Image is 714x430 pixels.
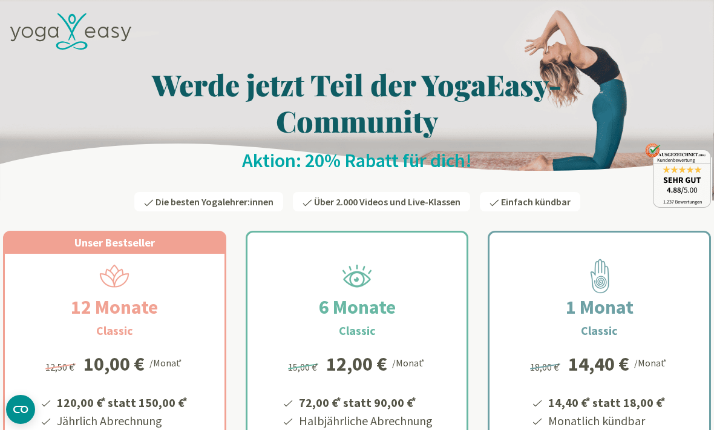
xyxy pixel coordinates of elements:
div: /Monat [149,354,184,370]
span: Einfach kündbar [501,196,571,208]
h1: Werde jetzt Teil der YogaEasy-Community [3,66,711,139]
img: ausgezeichnet_badge.png [645,143,711,208]
li: 120,00 € statt 150,00 € [55,391,189,412]
li: Halbjährliche Abrechnung [297,412,433,430]
span: Unser Bestseller [74,236,155,250]
div: 10,00 € [84,354,145,374]
div: 12,00 € [326,354,387,374]
h3: Classic [339,322,376,340]
h2: 1 Monat [537,293,663,322]
h3: Classic [96,322,133,340]
h2: 12 Monate [42,293,187,322]
span: Über 2.000 Videos und Live-Klassen [314,196,460,208]
li: 72,00 € statt 90,00 € [297,391,433,412]
h2: Aktion: 20% Rabatt für dich! [3,148,711,173]
li: 14,40 € statt 18,00 € [546,391,667,412]
span: 12,50 € [45,361,77,373]
div: 14,40 € [568,354,629,374]
span: Die besten Yogalehrer:innen [156,196,273,208]
h3: Classic [581,322,618,340]
span: 18,00 € [530,361,562,373]
li: Monatlich kündbar [546,412,667,430]
span: 15,00 € [288,361,320,373]
div: /Monat [634,354,669,370]
h2: 6 Monate [290,293,425,322]
li: Jährlich Abrechnung [55,412,189,430]
div: /Monat [392,354,427,370]
button: CMP-Widget öffnen [6,395,35,424]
